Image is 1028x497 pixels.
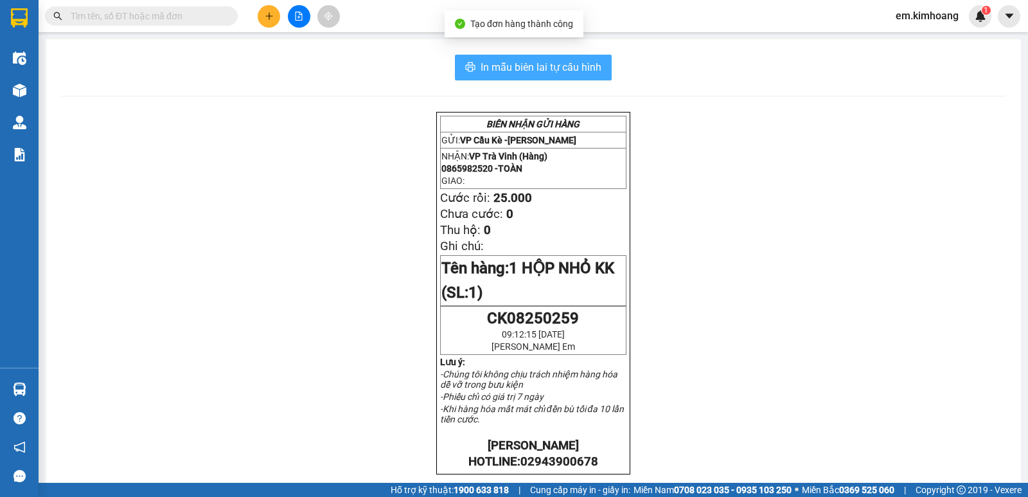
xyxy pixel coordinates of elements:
span: question-circle [13,412,26,424]
span: | [518,483,520,497]
span: ⚪️ [795,487,799,492]
span: 1 [984,6,988,15]
button: printerIn mẫu biên lai tự cấu hình [455,55,612,80]
span: VP Trà Vinh (Hàng) [469,151,547,161]
span: 25.000 [493,191,532,205]
span: message [13,470,26,482]
span: HOÀNG LONG FOODS [8,69,108,82]
span: 0 [506,207,513,221]
span: search [53,12,62,21]
span: Hỗ trợ kỹ thuật: [391,483,509,497]
span: 1 HỘP NHỎ KK (SL: [441,259,614,302]
em: -Phiếu chỉ có giá trị 7 ngày [440,392,544,402]
img: solution-icon [13,148,26,161]
span: plus [265,12,274,21]
strong: BIÊN NHẬN GỬI HÀNG [486,119,580,129]
span: em.kimhoang [885,8,969,24]
p: NHẬN: [441,151,625,161]
span: Thu hộ: [440,223,481,237]
span: [PERSON_NAME] Em [492,341,575,352]
button: aim [317,5,340,28]
span: Miền Bắc [802,483,894,497]
span: file-add [294,12,303,21]
span: TOÀN [498,163,522,174]
img: warehouse-icon [13,383,26,396]
span: 09:12:15 [DATE] [502,329,565,339]
span: Miền Nam [634,483,792,497]
button: plus [258,5,280,28]
span: 0 [484,223,491,237]
span: Ghi chú: [440,239,484,253]
span: copyright [957,485,966,494]
span: caret-down [1004,10,1015,22]
span: VP [PERSON_NAME] ([GEOGRAPHIC_DATA]) [5,43,129,68]
em: -Khi hàng hóa mất mát chỉ đền bù tối đa 10 lần tiền cước. [440,404,625,424]
span: printer [465,62,475,74]
strong: Lưu ý: [440,357,465,367]
p: GỬI: [5,25,188,37]
sup: 1 [982,6,991,15]
span: - [5,69,108,82]
span: VP Cầu Kè - [26,25,120,37]
span: Cước rồi: [440,191,490,205]
span: DƯƠNG [80,25,120,37]
span: VP Cầu Kè - [460,135,576,145]
span: Chưa cước: [440,207,503,221]
span: CK08250259 [487,309,579,327]
span: notification [13,441,26,453]
span: GIAO: [441,176,465,186]
button: file-add [288,5,310,28]
img: warehouse-icon [13,116,26,129]
em: -Chúng tôi không chịu trách nhiệm hàng hóa dễ vỡ trong bưu kiện [440,369,617,390]
span: GIAO: [5,84,31,96]
strong: [PERSON_NAME] [488,438,579,453]
p: GỬI: [441,135,625,145]
input: Tìm tên, số ĐT hoặc mã đơn [71,9,222,23]
img: icon-new-feature [975,10,986,22]
span: In mẫu biên lai tự cấu hình [481,59,601,75]
span: Tên hàng: [441,259,614,302]
span: [PERSON_NAME] [508,135,576,145]
p: NHẬN: [5,43,188,68]
span: Cung cấp máy in - giấy in: [530,483,630,497]
span: 02943900678 [520,455,598,469]
strong: 0369 525 060 [839,485,894,495]
strong: BIÊN NHẬN GỬI HÀNG [43,7,149,19]
span: 0865982520 - [441,163,522,174]
span: 1) [468,284,483,302]
span: | [904,483,906,497]
span: Tạo đơn hàng thành công [470,19,573,29]
img: warehouse-icon [13,84,26,97]
img: warehouse-icon [13,51,26,65]
span: check-circle [455,19,465,29]
strong: HOTLINE: [468,455,598,469]
img: logo-vxr [11,8,28,28]
strong: 0708 023 035 - 0935 103 250 [674,485,792,495]
strong: 1900 633 818 [454,485,509,495]
span: aim [324,12,333,21]
button: caret-down [998,5,1020,28]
